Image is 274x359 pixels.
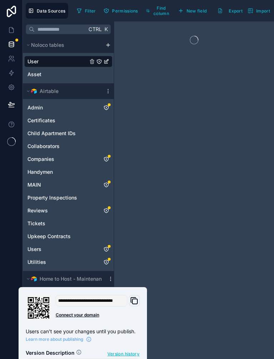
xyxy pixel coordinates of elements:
button: New field [176,5,209,16]
span: Permissions [112,8,138,14]
span: Export [229,8,243,14]
button: Data Sources [26,3,68,19]
span: New field [187,8,207,14]
button: Permissions [101,5,140,16]
span: Learn more about publishing [26,336,83,342]
span: Filter [85,8,96,14]
button: Find column [143,3,173,19]
a: Connect your domain [56,312,140,318]
button: Filter [74,5,98,16]
a: Permissions [101,5,143,16]
button: Export [215,3,245,19]
button: Import [245,3,273,19]
span: Data Sources [37,8,66,14]
span: Find column [153,5,170,16]
span: Ctrl [88,25,102,34]
div: Domain and Custom Link [56,295,140,321]
button: Version history [107,349,140,357]
span: K [103,27,108,32]
span: Import [256,8,270,14]
p: Users can't see your changes until you publish. [26,328,140,335]
h2: Version Description [26,349,75,357]
a: Learn more about publishing [26,336,92,342]
span: Version history [107,350,139,357]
